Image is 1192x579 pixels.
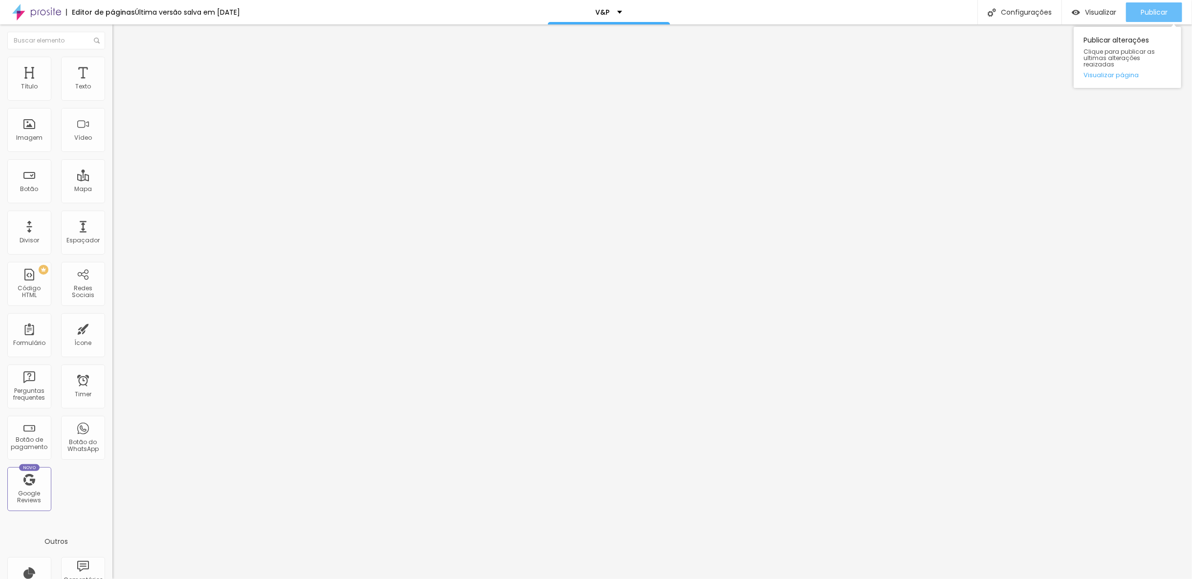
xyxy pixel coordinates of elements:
[66,237,100,244] div: Espaçador
[74,134,92,141] div: Vídeo
[21,83,38,90] div: Título
[75,340,92,346] div: Ícone
[1074,27,1181,88] div: Publicar alterações
[10,387,48,402] div: Perguntas frequentes
[10,436,48,450] div: Botão de pagamento
[135,9,240,16] div: Última versão salva em [DATE]
[1084,72,1171,78] a: Visualizar página
[64,285,102,299] div: Redes Sociais
[1126,2,1182,22] button: Publicar
[74,186,92,193] div: Mapa
[13,340,45,346] div: Formulário
[1072,8,1080,17] img: view-1.svg
[94,38,100,43] img: Icone
[66,9,135,16] div: Editor de páginas
[596,9,610,16] p: V&P
[1141,8,1168,16] span: Publicar
[10,285,48,299] div: Código HTML
[1062,2,1126,22] button: Visualizar
[75,391,91,398] div: Timer
[1084,48,1171,68] span: Clique para publicar as ultimas alterações reaizadas
[64,439,102,453] div: Botão do WhatsApp
[988,8,996,17] img: Icone
[112,24,1192,579] iframe: Editor
[21,186,39,193] div: Botão
[1085,8,1116,16] span: Visualizar
[7,32,105,49] input: Buscar elemento
[10,490,48,504] div: Google Reviews
[20,237,39,244] div: Divisor
[19,464,40,471] div: Novo
[16,134,43,141] div: Imagem
[75,83,91,90] div: Texto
